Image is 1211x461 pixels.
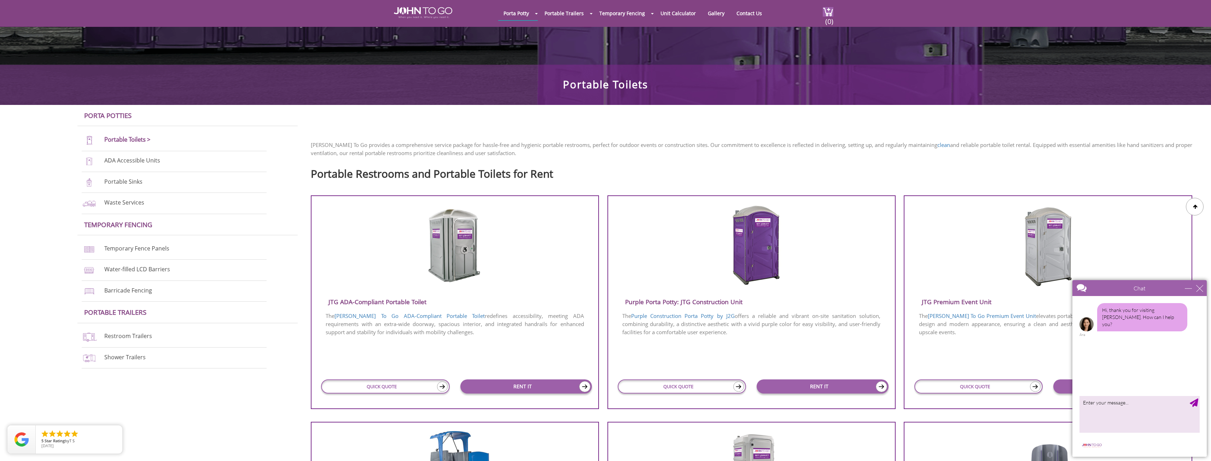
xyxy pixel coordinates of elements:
[1014,205,1082,286] img: JTG-Premium-Event-Unit.png
[731,6,767,20] a: Contact Us
[41,438,43,443] span: 5
[655,6,701,20] a: Unit Calculator
[608,296,895,308] h3: Purple Porta Potty: JTG Construction Unit
[312,296,599,308] h3: JTG ADA-Compliant Portable Toilet
[82,156,97,166] img: ADA-units-new.png
[41,430,49,438] li: 
[104,332,152,340] a: Restroom Trailers
[84,308,146,317] a: Portable trailers
[876,381,887,392] img: icon
[82,265,97,275] img: water-filled%20barriers-new.png
[82,136,97,145] img: portable-toilets-new.png
[703,6,730,20] a: Gallery
[437,382,448,392] img: icon
[84,111,132,120] a: Porta Potties
[41,439,117,444] span: by
[421,205,489,286] img: JTG-ADA-Compliant-Portable-Toilet.png
[498,6,534,20] a: Porta Potty
[104,244,169,252] a: Temporary Fence Panels
[104,353,146,361] a: Shower Trailers
[594,6,650,20] a: Temporary Fencing
[823,7,833,17] img: cart a
[1030,382,1041,392] img: icon
[579,381,590,392] img: icon
[631,312,735,319] a: Purple Construction Porta Potty by J2G
[904,296,1192,308] h3: JTG Premium Event Unit
[608,311,895,337] p: The offers a reliable and vibrant on-site sanitation solution, combining durability, a distinctiv...
[825,11,833,26] span: (0)
[82,178,97,187] img: portable-sinks-new.png
[104,135,151,143] a: Portable Toilets >
[321,379,449,394] a: QUICK QUOTE
[41,443,54,448] span: [DATE]
[104,178,142,185] a: Portable Sinks
[1053,379,1185,394] a: RENT IT
[56,430,64,438] li: 
[63,430,71,438] li: 
[334,312,485,319] a: [PERSON_NAME] To Go ADA-Compliant Portable Toilet
[311,164,1200,179] h2: Portable Restrooms and Portable Toilets for Rent
[104,156,160,164] a: ADA Accessible Units
[104,286,152,294] a: Barricade Fencing
[69,438,75,443] span: T S
[718,205,785,286] img: Purple-Porta-Potty-J2G-Construction-Unit.png
[904,311,1192,337] p: The elevates portable sanitation standards with its meticulous design and modern appearance, ensu...
[82,332,97,342] img: restroom-trailers-new.png
[1068,276,1211,461] iframe: Live Chat Box
[539,6,589,20] a: Portable Trailers
[928,312,1036,319] a: [PERSON_NAME] To Go Premium Event Unit
[82,353,97,363] img: shower-trailers-new.png
[311,141,1200,157] p: [PERSON_NAME] To Go provides a comprehensive service package for hassle-free and hygienic portabl...
[104,265,170,273] a: Water-filled LCD Barriers
[82,244,97,254] img: chan-link-fencing-new.png
[937,141,950,148] a: clean
[733,382,744,392] img: icon
[914,379,1043,394] a: QUICK QUOTE
[312,311,599,337] p: The redefines accessibility, meeting ADA requirements with an extra-wide doorway, spacious interi...
[84,220,152,229] a: Temporary Fencing
[48,430,57,438] li: 
[70,430,79,438] li: 
[82,199,97,208] img: waste-services-new.png
[45,438,65,443] span: Star Rating
[14,432,29,447] img: Review Rating
[104,199,144,206] a: Waste Services
[757,379,889,394] a: RENT IT
[618,379,746,394] a: QUICK QUOTE
[82,286,97,296] img: barricade-fencing-icon-new.png
[394,7,452,18] img: JOHN to go
[460,379,592,394] a: RENT IT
